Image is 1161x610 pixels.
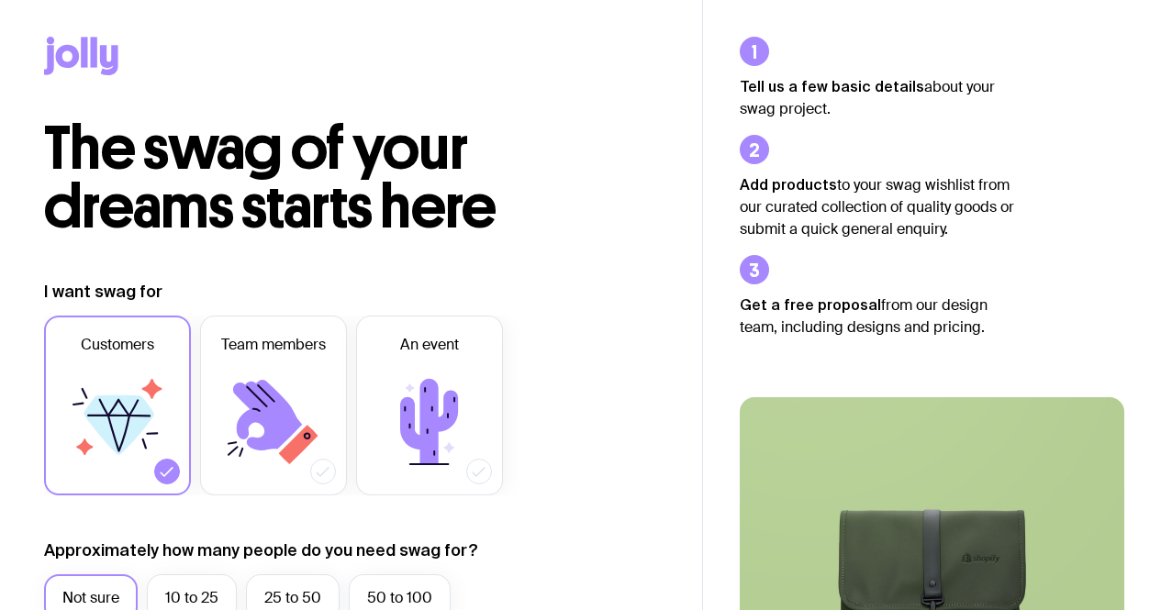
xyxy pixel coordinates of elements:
[740,173,1015,240] p: to your swag wishlist from our curated collection of quality goods or submit a quick general enqu...
[44,539,478,561] label: Approximately how many people do you need swag for?
[740,78,924,94] strong: Tell us a few basic details
[44,281,162,303] label: I want swag for
[740,75,1015,120] p: about your swag project.
[44,112,497,243] span: The swag of your dreams starts here
[740,176,837,193] strong: Add products
[740,294,1015,338] p: from our design team, including designs and pricing.
[221,334,326,356] span: Team members
[81,334,154,356] span: Customers
[400,334,459,356] span: An event
[740,296,881,313] strong: Get a free proposal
